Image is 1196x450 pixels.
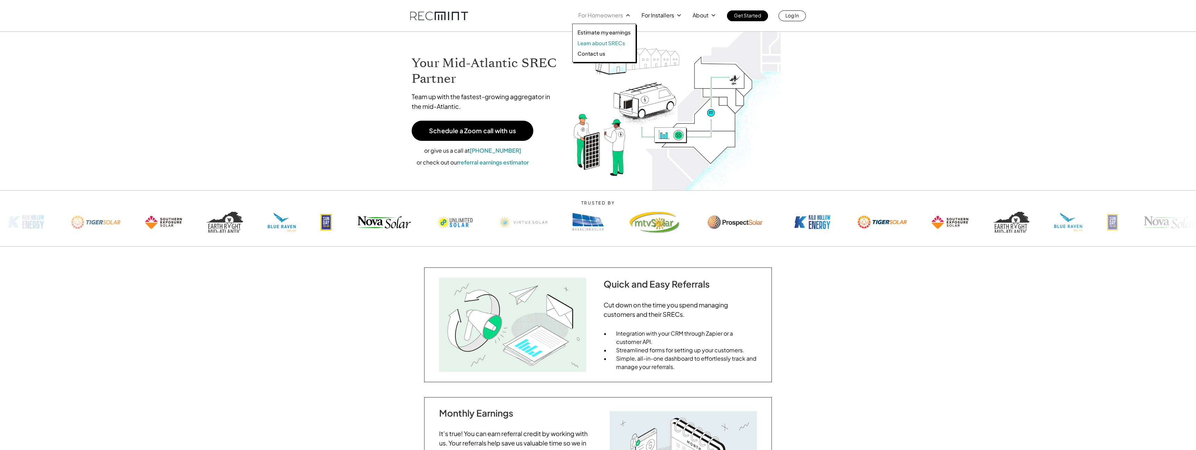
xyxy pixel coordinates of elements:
[577,40,625,47] p: Learn about SRECs
[778,10,806,21] a: Log In
[470,147,521,154] a: [PHONE_NUMBER]
[577,50,605,57] p: Contact us
[604,279,757,289] h2: Quick and Easy Referrals
[412,121,533,141] a: Schedule a Zoom call with us
[734,10,761,20] p: Get Started
[412,55,559,87] h1: Your Mid-Atlantic SREC Partner
[616,346,757,354] h2: Streamlined forms for setting up your customers.
[577,40,631,47] a: Learn about SRECs
[417,159,459,166] span: or check out our
[693,10,709,20] p: About
[616,329,757,346] h2: Integration with your CRM through Zapier or a customer API.
[498,201,698,206] p: TRUSTED BY
[727,10,768,21] a: Get Started
[641,10,674,20] p: For Installers
[578,10,623,20] p: For Homeowners
[459,159,529,166] a: referral earnings estimator
[412,92,559,111] p: Team up with the fastest-growing aggregator in the mid-Atlantic.
[577,29,631,36] a: Estimate my earnings
[604,300,757,319] h2: Cut down on the time you spend managing customers and their SRECs.
[412,146,533,155] p: or give us a call at
[577,50,631,57] a: Contact us
[429,128,516,134] p: Schedule a Zoom call with us
[785,10,799,20] p: Log In
[616,354,757,371] h2: Simple, all-in-one dashboard to effortlessly track and manage your referrals.
[439,408,593,418] h2: Monthly Earnings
